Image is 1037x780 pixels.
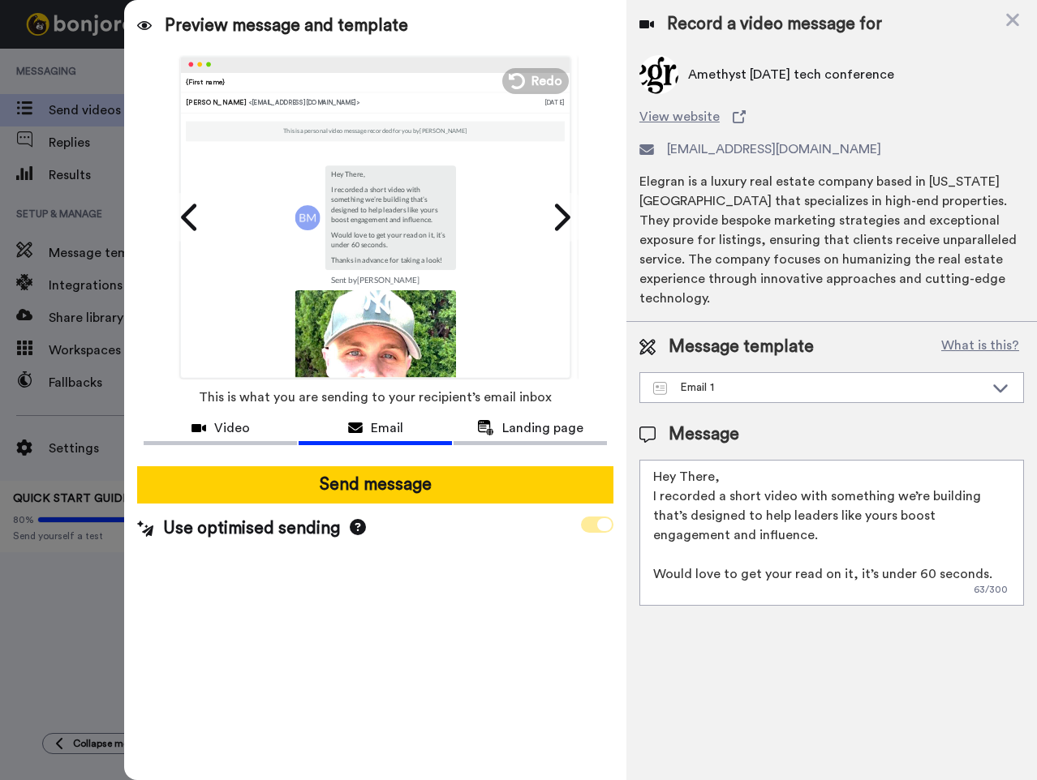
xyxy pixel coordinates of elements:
[186,97,544,107] div: [PERSON_NAME]
[669,335,814,359] span: Message template
[331,169,450,179] p: Hey There,
[639,460,1024,606] textarea: Hey There, I recorded a short video with something we’re building that’s designed to help leaders...
[199,379,552,415] span: This is what you are sending to your recipient’s email inbox
[137,466,613,504] button: Send message
[163,516,340,541] span: Use optimised sending
[502,418,583,438] span: Landing page
[331,255,450,264] p: Thanks in advance for taking a look!
[91,14,219,129] span: Hi [PERSON_NAME], thanks for joining us with a paid account! Wanted to say thanks in person, so p...
[283,127,467,135] p: This is a personal video message recorded for you by [PERSON_NAME]
[639,107,1024,126] a: View website
[2,3,45,47] img: 3183ab3e-59ed-45f6-af1c-10226f767056-1659068401.jpg
[52,52,71,71] img: mute-white.svg
[653,382,667,395] img: Message-temps.svg
[214,418,250,438] span: Video
[667,139,881,159] span: [EMAIL_ADDRESS][DOMAIN_NAME]
[639,172,1024,308] div: Elegran is a luxury real estate company based in [US_STATE][GEOGRAPHIC_DATA] that specializes in ...
[295,270,455,290] td: Sent by [PERSON_NAME]
[371,418,403,438] span: Email
[936,335,1024,359] button: What is this?
[653,379,984,396] div: Email 1
[295,289,455,450] img: Z
[331,229,450,250] p: Would love to get your read on it, it’s under 60 seconds.
[639,107,720,126] span: View website
[331,184,450,225] p: I recorded a short video with something we’re building that’s designed to help leaders like yours...
[544,97,565,107] div: [DATE]
[295,205,320,230] img: bm.png
[669,422,739,447] span: Message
